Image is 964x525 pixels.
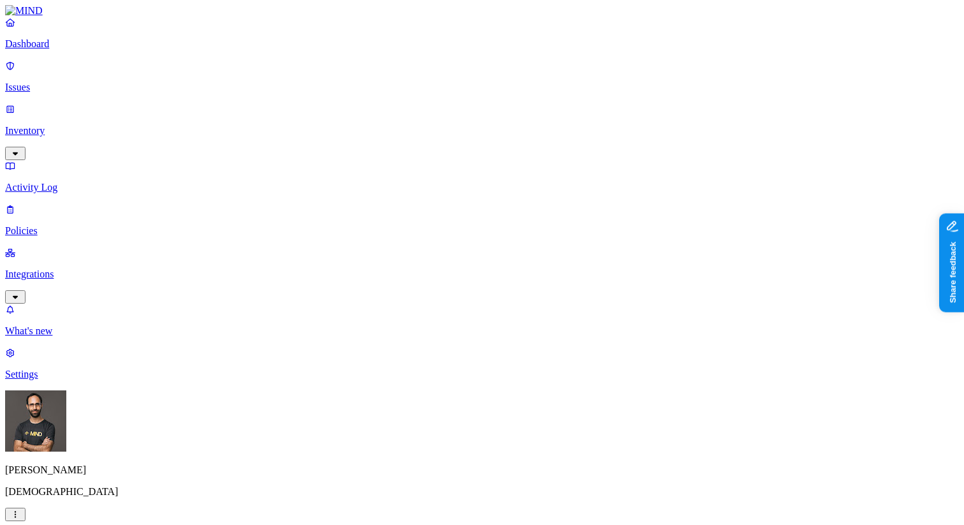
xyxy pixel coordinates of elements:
[5,160,959,193] a: Activity Log
[5,225,959,237] p: Policies
[5,38,959,50] p: Dashboard
[5,464,959,476] p: [PERSON_NAME]
[5,182,959,193] p: Activity Log
[5,17,959,50] a: Dashboard
[5,125,959,137] p: Inventory
[5,60,959,93] a: Issues
[5,203,959,237] a: Policies
[5,486,959,498] p: [DEMOGRAPHIC_DATA]
[5,5,43,17] img: MIND
[5,247,959,302] a: Integrations
[5,347,959,380] a: Settings
[5,5,959,17] a: MIND
[5,82,959,93] p: Issues
[5,269,959,280] p: Integrations
[5,103,959,158] a: Inventory
[5,304,959,337] a: What's new
[5,369,959,380] p: Settings
[5,390,66,452] img: Ohad Abarbanel
[5,325,959,337] p: What's new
